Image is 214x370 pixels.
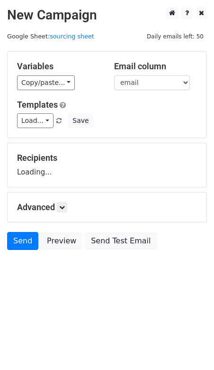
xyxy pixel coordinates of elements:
[17,75,75,90] a: Copy/paste...
[143,31,207,42] span: Daily emails left: 50
[17,153,197,163] h5: Recipients
[143,33,207,40] a: Daily emails left: 50
[68,113,93,128] button: Save
[7,33,94,40] small: Google Sheet:
[41,232,82,250] a: Preview
[7,232,38,250] a: Send
[17,202,197,213] h5: Advanced
[7,7,207,23] h2: New Campaign
[114,61,197,72] h5: Email column
[17,153,197,177] div: Loading...
[50,33,94,40] a: sourcing sheet
[17,61,100,72] h5: Variables
[85,232,157,250] a: Send Test Email
[17,113,53,128] a: Load...
[17,100,58,110] a: Templates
